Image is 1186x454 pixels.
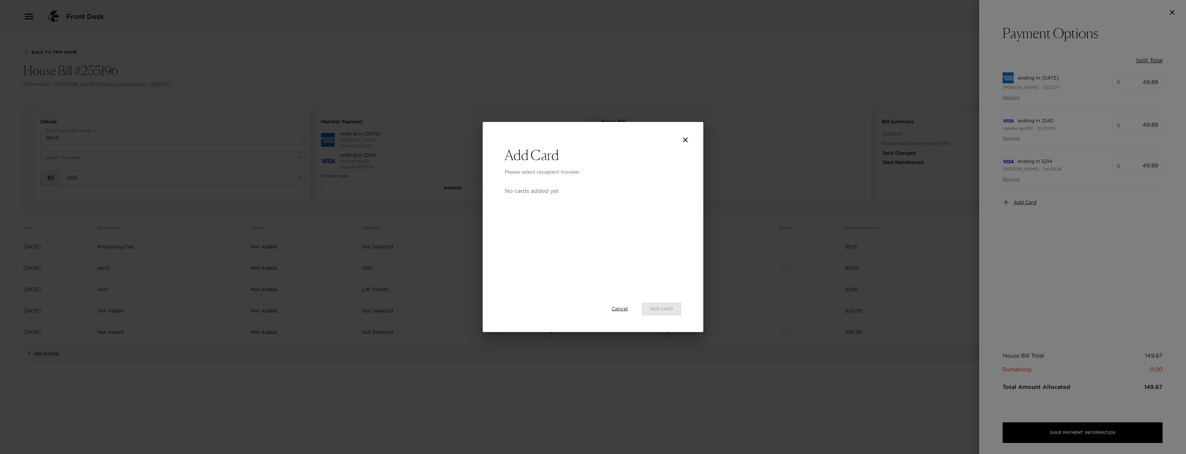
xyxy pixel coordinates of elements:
h3: Add Card [505,147,681,163]
span: Please select recepient traveler [505,169,681,176]
button: close [679,133,692,147]
button: Cancel [612,306,628,312]
p: No cards added yet [505,187,559,195]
